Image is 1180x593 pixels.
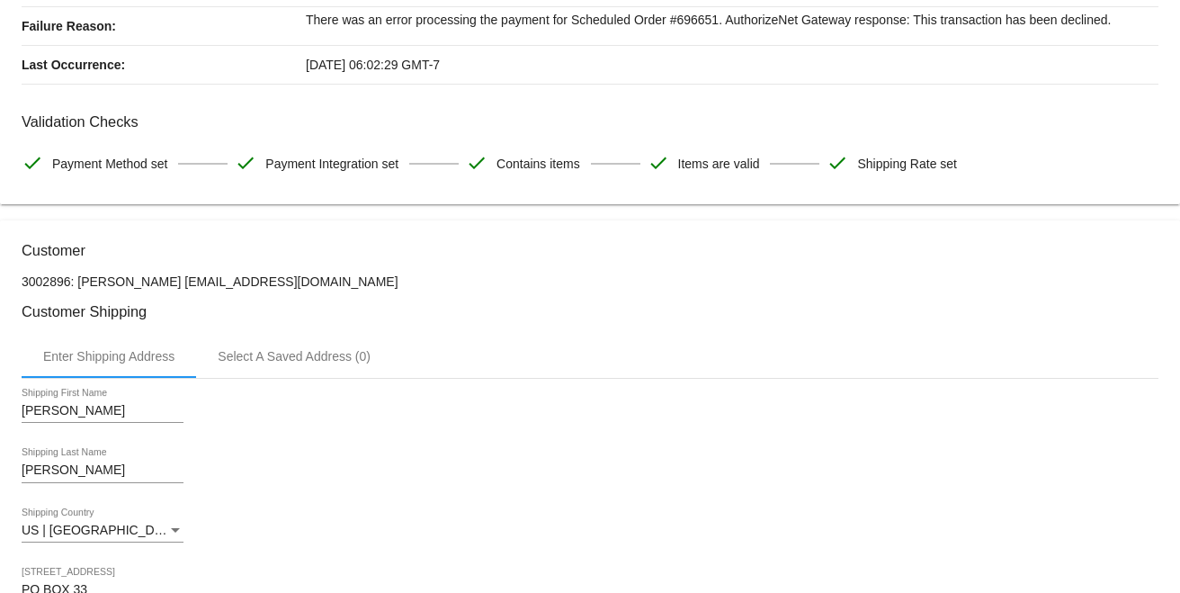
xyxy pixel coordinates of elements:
[22,7,306,45] p: Failure Reason:
[306,7,1158,32] p: There was an error processing the payment for Scheduled Order #696651. AuthorizeNet Gateway respo...
[22,242,1158,259] h3: Customer
[43,349,174,364] div: Enter Shipping Address
[22,152,43,174] mat-icon: check
[306,58,440,72] span: [DATE] 06:02:29 GMT-7
[52,145,167,183] span: Payment Method set
[648,152,669,174] mat-icon: check
[265,145,398,183] span: Payment Integration set
[827,152,848,174] mat-icon: check
[22,404,183,418] input: Shipping First Name
[235,152,256,174] mat-icon: check
[22,303,1158,320] h3: Customer Shipping
[22,524,183,538] mat-select: Shipping Country
[678,145,760,183] span: Items are valid
[22,113,1158,130] h3: Validation Checks
[22,274,1158,289] p: 3002896: [PERSON_NAME] [EMAIL_ADDRESS][DOMAIN_NAME]
[857,145,957,183] span: Shipping Rate set
[22,463,183,478] input: Shipping Last Name
[218,349,371,364] div: Select A Saved Address (0)
[22,46,306,84] p: Last Occurrence:
[496,145,580,183] span: Contains items
[466,152,487,174] mat-icon: check
[22,523,181,537] span: US | [GEOGRAPHIC_DATA]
